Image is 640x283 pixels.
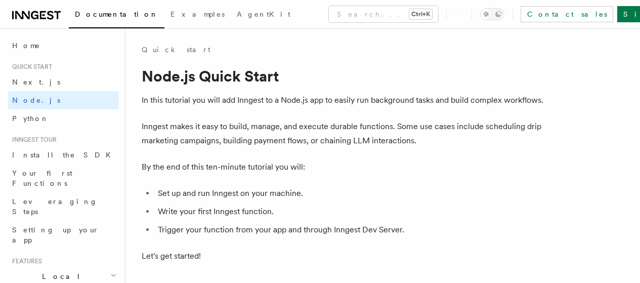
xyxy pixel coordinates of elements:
a: Node.js [8,91,119,109]
span: Examples [170,10,225,18]
span: Home [12,41,40,51]
a: AgentKit [231,3,296,27]
a: Quick start [142,45,210,55]
a: Leveraging Steps [8,192,119,221]
p: In this tutorial you will add Inngest to a Node.js app to easily run background tasks and build c... [142,93,546,107]
span: Your first Functions [12,169,72,187]
a: Documentation [69,3,164,28]
a: Contact sales [521,6,613,22]
a: Install the SDK [8,146,119,164]
span: Leveraging Steps [12,197,98,216]
a: Your first Functions [8,164,119,192]
span: Node.js [12,96,60,104]
a: Next.js [8,73,119,91]
button: Search...Ctrl+K [329,6,438,22]
span: Install the SDK [12,151,117,159]
kbd: Ctrl+K [409,9,432,19]
span: Next.js [12,78,60,86]
li: Write your first Inngest function. [155,205,546,219]
a: Python [8,109,119,128]
button: Toggle dark mode [480,8,504,20]
a: Home [8,36,119,55]
span: Setting up your app [12,226,99,244]
span: Documentation [75,10,158,18]
a: Setting up your app [8,221,119,249]
span: AgentKit [237,10,290,18]
p: Let's get started! [142,249,546,263]
li: Set up and run Inngest on your machine. [155,186,546,200]
span: Quick start [8,63,52,71]
h1: Node.js Quick Start [142,67,546,85]
a: Examples [164,3,231,27]
p: By the end of this ten-minute tutorial you will: [142,160,546,174]
span: Inngest tour [8,136,57,144]
li: Trigger your function from your app and through Inngest Dev Server. [155,223,546,237]
p: Inngest makes it easy to build, manage, and execute durable functions. Some use cases include sch... [142,119,546,148]
span: Features [8,257,42,265]
span: Python [12,114,49,123]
